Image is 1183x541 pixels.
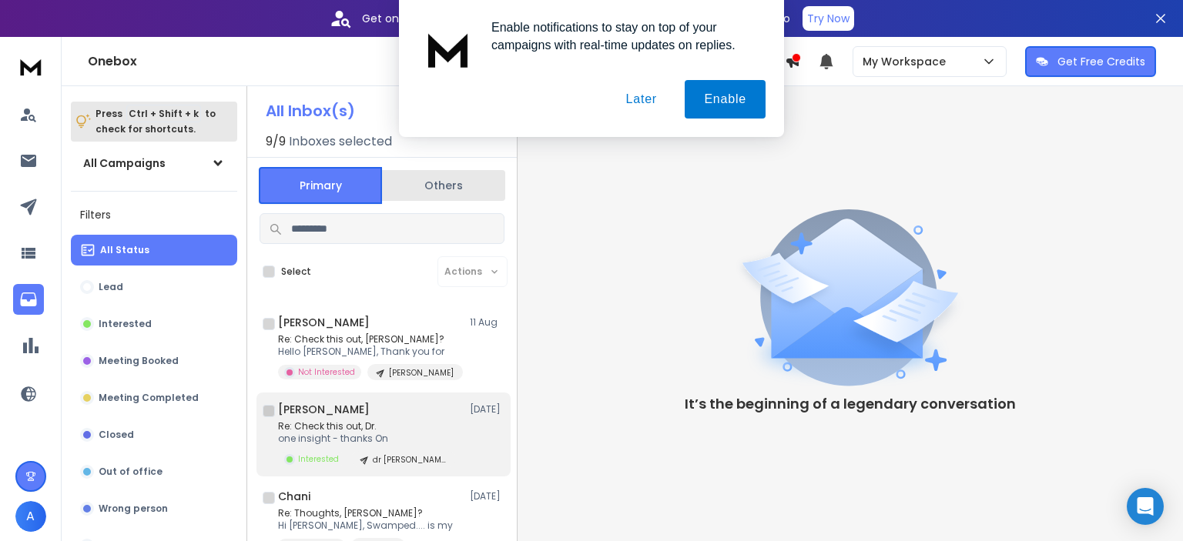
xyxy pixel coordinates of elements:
p: Interested [99,318,152,330]
p: Wrong person [99,503,168,515]
p: Out of office [99,466,163,478]
button: Closed [71,419,237,450]
p: It’s the beginning of a legendary conversation [685,393,1016,415]
button: Primary [259,167,382,204]
h1: All Campaigns [83,155,166,171]
p: Interested [298,453,339,465]
p: 11 Aug [470,316,504,329]
p: [DATE] [470,490,504,503]
button: Lead [71,272,237,302]
button: All Campaigns [71,148,237,179]
h1: Chani [278,489,310,504]
img: notification icon [417,18,479,80]
div: Enable notifications to stay on top of your campaigns with real-time updates on replies. [479,18,766,54]
p: Meeting Completed [99,392,199,404]
div: Open Intercom Messenger [1127,488,1164,525]
p: [PERSON_NAME] [389,367,454,379]
p: Re: Check this out, Dr. [278,420,456,432]
p: [DATE] [470,403,504,416]
button: Later [606,80,675,119]
p: Re: Thoughts, [PERSON_NAME]? [278,507,453,519]
h3: Inboxes selected [289,132,392,151]
p: All Status [100,244,149,256]
button: All Status [71,235,237,265]
button: A [15,501,46,532]
p: one insight - thanks On [278,432,456,445]
button: Others [382,169,505,202]
p: Hi [PERSON_NAME], Swamped.... is my [278,519,453,532]
h3: Filters [71,204,237,225]
label: Select [281,265,311,278]
button: Out of office [71,456,237,487]
button: Wrong person [71,493,237,524]
h1: [PERSON_NAME] [278,402,370,417]
button: Meeting Completed [71,382,237,413]
p: dr [PERSON_NAME] [373,454,447,466]
button: Enable [685,80,766,119]
button: Interested [71,309,237,339]
p: Lead [99,281,123,293]
p: Hello [PERSON_NAME], Thank you for [278,346,463,358]
p: Meeting Booked [99,355,179,367]
button: Meeting Booked [71,346,237,376]
h1: [PERSON_NAME] [278,315,370,330]
span: 9 / 9 [266,132,286,151]
p: Closed [99,429,134,441]
p: Re: Check this out, [PERSON_NAME]? [278,333,463,346]
p: Not Interested [298,366,355,378]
